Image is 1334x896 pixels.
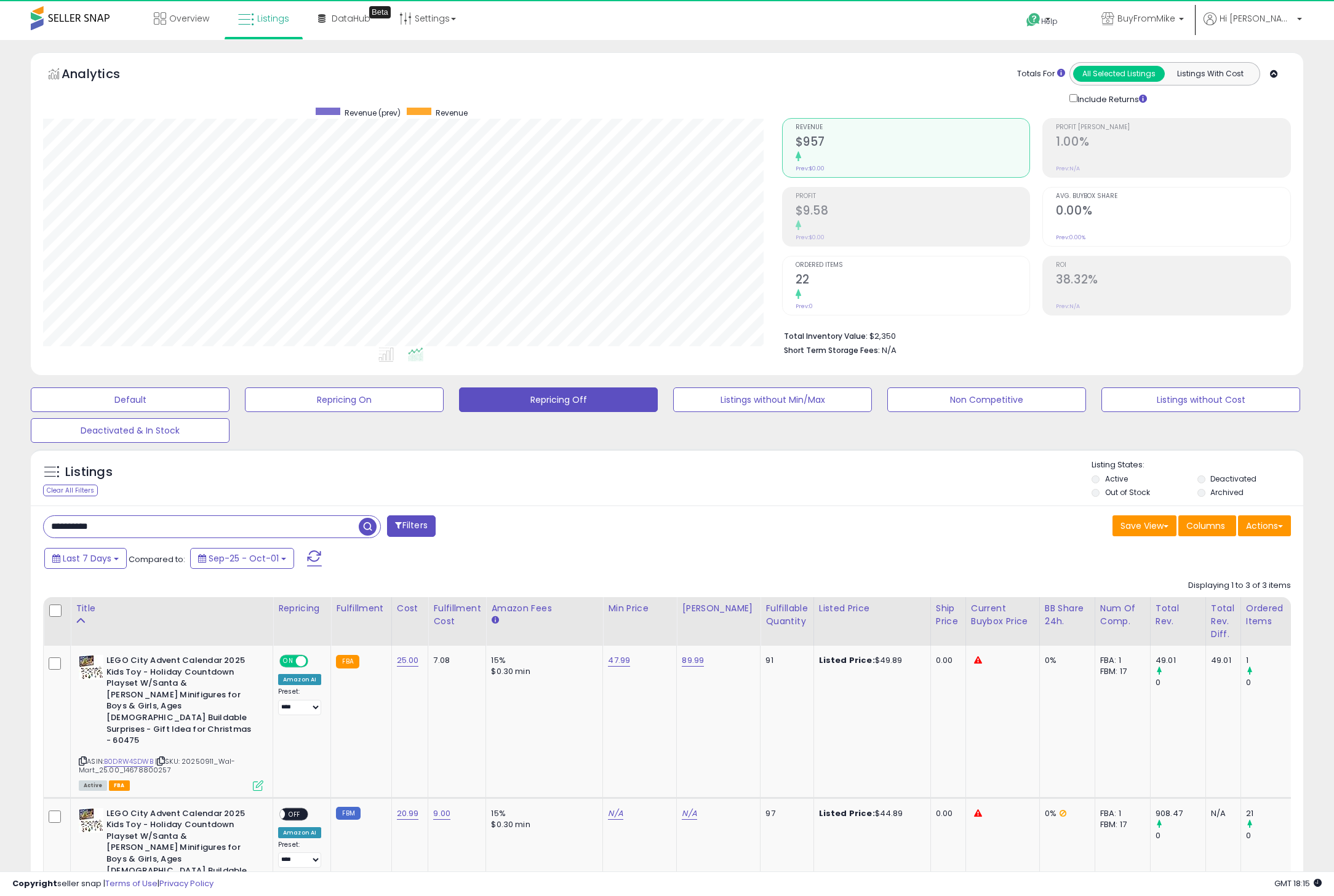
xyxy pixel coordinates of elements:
[796,262,1030,269] span: Ordered Items
[209,552,279,565] span: Sep-25 - Oct-01
[784,331,868,341] b: Total Inventory Value:
[1100,819,1141,830] div: FBM: 17
[784,328,1282,343] li: $2,350
[397,654,419,667] a: 25.00
[1092,459,1303,471] p: Listing States:
[1204,12,1302,40] a: Hi [PERSON_NAME]
[819,807,875,819] b: Listed Price:
[819,654,875,666] b: Listed Price:
[796,272,1030,289] h2: 22
[936,602,961,628] div: Ship Price
[1164,66,1256,82] button: Listings With Cost
[345,108,401,118] span: Revenue (prev)
[1056,262,1290,269] span: ROI
[1220,12,1293,25] span: Hi [PERSON_NAME]
[819,602,925,615] div: Listed Price
[765,602,808,628] div: Fulfillable Quantity
[1056,193,1290,200] span: Avg. Buybox Share
[436,108,468,118] span: Revenue
[336,602,386,615] div: Fulfillment
[278,841,321,868] div: Preset:
[491,615,498,626] small: Amazon Fees.
[608,654,630,667] a: 47.99
[491,819,593,830] div: $0.30 min
[1056,204,1290,220] h2: 0.00%
[1246,830,1296,841] div: 0
[62,65,144,85] h5: Analytics
[682,654,704,667] a: 89.99
[1105,474,1128,484] label: Active
[491,666,593,677] div: $0.30 min
[104,756,153,767] a: B0DRW4SDWB
[1186,520,1225,532] span: Columns
[79,655,263,790] div: ASIN:
[1274,878,1322,889] span: 2025-10-9 18:15 GMT
[79,655,103,680] img: 51tN3k+PFjL._SL40_.jpg
[43,485,98,496] div: Clear All Filters
[1073,66,1165,82] button: All Selected Listings
[31,387,230,412] button: Default
[1246,655,1296,666] div: 1
[796,234,825,241] small: Prev: $0.00
[1016,3,1082,40] a: Help
[682,807,697,820] a: N/A
[1156,602,1200,628] div: Total Rev.
[278,827,321,838] div: Amazon AI
[1246,602,1291,628] div: Ordered Items
[12,878,57,889] strong: Copyright
[79,808,103,833] img: 51tN3k+PFjL._SL40_.jpg
[285,809,305,819] span: OFF
[608,602,671,615] div: Min Price
[971,602,1034,628] div: Current Buybox Price
[887,387,1086,412] button: Non Competitive
[1246,677,1296,688] div: 0
[245,387,444,412] button: Repricing On
[12,878,214,890] div: seller snap | |
[1210,474,1256,484] label: Deactivated
[190,548,294,569] button: Sep-25 - Oct-01
[31,418,230,443] button: Deactivated & In Stock
[44,548,127,569] button: Last 7 Days
[65,464,113,481] h5: Listings
[281,656,296,667] span: ON
[169,12,209,25] span: Overview
[1156,677,1205,688] div: 0
[278,674,321,685] div: Amazon AI
[433,807,450,820] a: 9.00
[1056,165,1080,172] small: Prev: N/A
[1211,602,1236,641] div: Total Rev. Diff.
[332,12,370,25] span: DataHub
[936,808,956,819] div: 0.00
[1156,830,1205,841] div: 0
[1045,808,1085,819] div: 0%
[129,553,185,565] span: Compared to:
[1045,655,1085,666] div: 0%
[936,655,956,666] div: 0.00
[819,655,921,666] div: $49.89
[278,688,321,715] div: Preset:
[1017,68,1065,80] div: Totals For
[1211,655,1231,666] div: 49.01
[1100,655,1141,666] div: FBA: 1
[1210,487,1244,498] label: Archived
[433,602,481,628] div: Fulfillment Cost
[819,808,921,819] div: $44.89
[336,807,360,820] small: FBM
[278,602,326,615] div: Repricing
[1056,272,1290,289] h2: 38.32%
[1056,303,1080,310] small: Prev: N/A
[882,344,897,356] span: N/A
[387,515,435,537] button: Filters
[1117,12,1175,25] span: BuyFromMike
[1056,234,1085,241] small: Prev: 0.00%
[784,345,880,355] b: Short Term Storage Fees:
[796,303,813,310] small: Prev: 0
[608,807,623,820] a: N/A
[796,204,1030,220] h2: $9.58
[1105,487,1150,498] label: Out of Stock
[1246,808,1296,819] div: 21
[109,780,130,791] span: FBA
[796,124,1030,131] span: Revenue
[491,655,593,666] div: 15%
[1156,808,1205,819] div: 908.47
